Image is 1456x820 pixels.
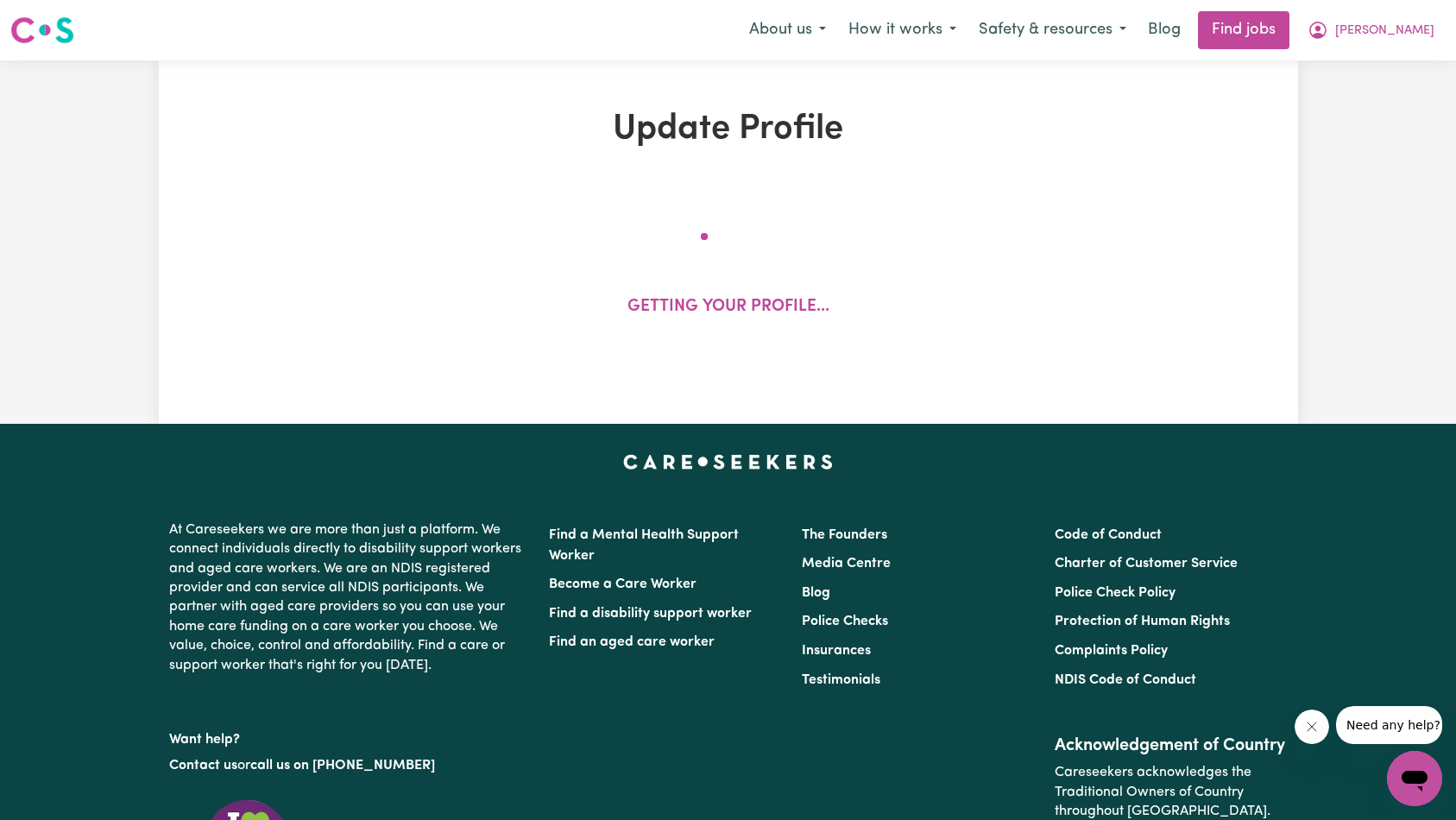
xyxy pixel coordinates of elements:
h1: Update Profile [359,109,1098,150]
a: Find an aged care worker [549,635,715,649]
p: or [169,749,528,782]
a: Careseekers home page [623,455,833,469]
a: Police Check Policy [1055,586,1176,600]
a: Charter of Customer Service [1055,557,1238,571]
a: Protection of Human Rights [1055,615,1230,628]
a: call us on [PHONE_NUMBER] [250,759,435,773]
a: Blog [1138,11,1191,49]
a: Become a Care Worker [549,577,696,591]
button: About us [738,12,837,48]
iframe: Button to launch messaging window [1387,751,1442,806]
p: Want help? [169,723,528,749]
span: [PERSON_NAME] [1335,22,1434,41]
button: My Account [1296,12,1446,48]
a: Insurances [802,644,871,658]
a: Contact us [169,759,237,773]
iframe: Close message [1295,710,1329,744]
a: Testimonials [802,673,880,687]
a: NDIS Code of Conduct [1055,673,1196,687]
a: Find jobs [1198,11,1289,49]
button: How it works [837,12,968,48]
p: Getting your profile... [627,295,829,320]
img: Careseekers logo [10,15,74,46]
iframe: Message from company [1336,706,1442,744]
h2: Acknowledgement of Country [1055,735,1287,756]
p: At Careseekers we are more than just a platform. We connect individuals directly to disability su... [169,514,528,682]
a: The Founders [802,528,887,542]
a: Police Checks [802,615,888,628]
a: Complaints Policy [1055,644,1168,658]
a: Code of Conduct [1055,528,1162,542]
a: Media Centre [802,557,891,571]
button: Safety & resources [968,12,1138,48]
a: Find a disability support worker [549,607,752,621]
a: Careseekers logo [10,10,74,50]
a: Find a Mental Health Support Worker [549,528,739,563]
a: Blog [802,586,830,600]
